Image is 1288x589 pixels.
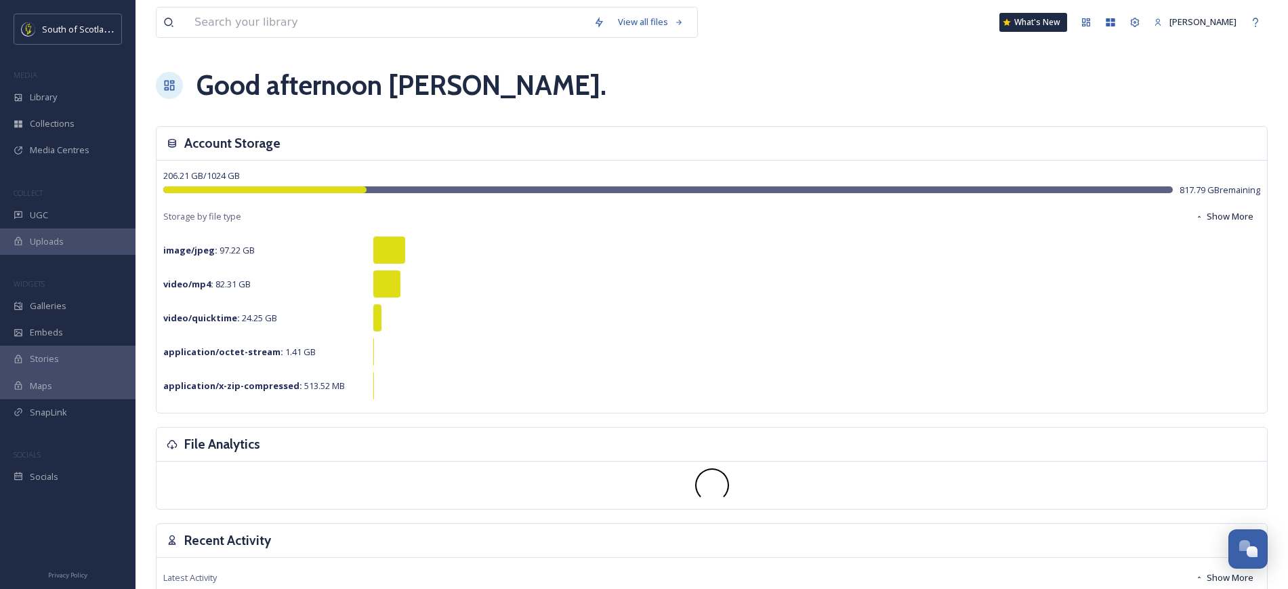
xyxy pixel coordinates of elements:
span: South of Scotland Destination Alliance [42,22,196,35]
span: UGC [30,209,48,222]
a: [PERSON_NAME] [1147,9,1243,35]
span: 206.21 GB / 1024 GB [163,169,240,182]
span: SnapLink [30,406,67,419]
strong: video/mp4 : [163,278,213,290]
span: Storage by file type [163,210,241,223]
span: SOCIALS [14,449,41,460]
span: 82.31 GB [163,278,251,290]
span: Media Centres [30,144,89,157]
span: 1.41 GB [163,346,316,358]
a: View all files [611,9,690,35]
span: MEDIA [14,70,37,80]
span: Galleries [30,300,66,312]
span: Latest Activity [163,571,217,584]
img: images.jpeg [22,22,35,36]
span: Maps [30,380,52,392]
span: WIDGETS [14,279,45,289]
span: 24.25 GB [163,312,277,324]
h3: Account Storage [184,134,281,153]
a: Privacy Policy [48,566,87,582]
span: Library [30,91,57,104]
span: Socials [30,470,58,483]
h1: Good afternoon [PERSON_NAME] . [196,65,606,106]
strong: application/x-zip-compressed : [163,380,302,392]
span: 97.22 GB [163,244,255,256]
span: Uploads [30,235,64,248]
span: Privacy Policy [48,571,87,580]
button: Open Chat [1228,529,1268,569]
span: COLLECT [14,188,43,198]
input: Search your library [188,7,587,37]
span: [PERSON_NAME] [1169,16,1237,28]
a: What's New [999,13,1067,32]
h3: Recent Activity [184,531,271,550]
strong: video/quicktime : [163,312,240,324]
h3: File Analytics [184,434,260,454]
span: Embeds [30,326,63,339]
button: Show More [1188,203,1260,230]
strong: image/jpeg : [163,244,217,256]
span: 817.79 GB remaining [1180,184,1260,197]
span: Stories [30,352,59,365]
strong: application/octet-stream : [163,346,283,358]
span: 513.52 MB [163,380,345,392]
span: Collections [30,117,75,130]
